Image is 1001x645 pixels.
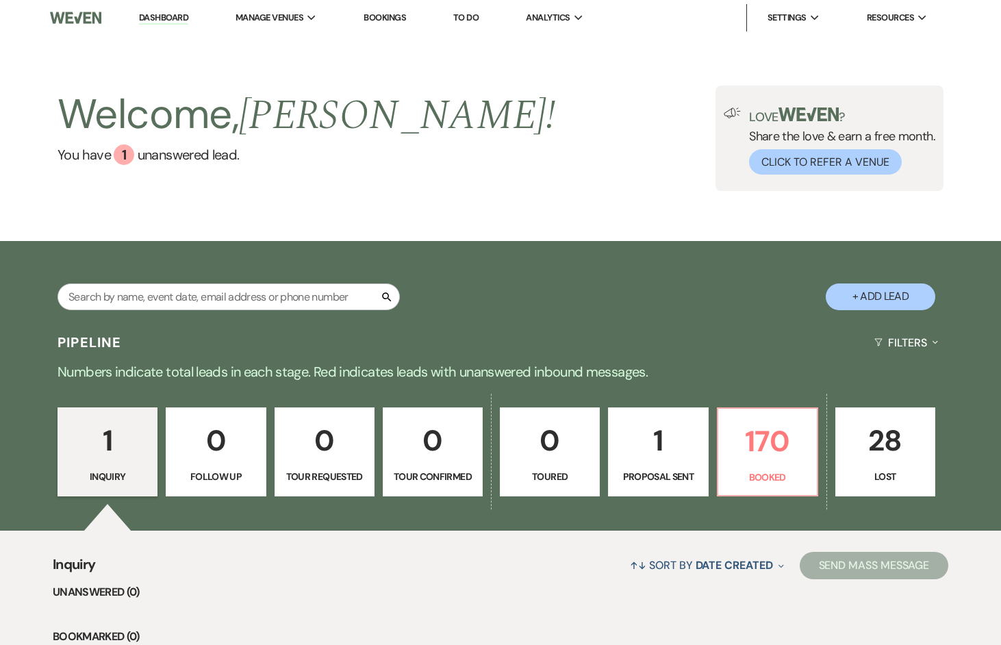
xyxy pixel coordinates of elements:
a: To Do [453,12,479,23]
span: [PERSON_NAME] ! [239,84,555,147]
p: Proposal Sent [617,469,699,484]
p: Tour Confirmed [392,469,474,484]
a: 1Inquiry [58,407,157,496]
span: Date Created [696,558,773,572]
span: Settings [768,11,807,25]
a: 0Tour Confirmed [383,407,483,496]
a: Bookings [364,12,406,23]
img: weven-logo-green.svg [778,107,839,121]
p: 170 [726,418,809,464]
a: 0Tour Requested [275,407,375,496]
button: Send Mass Message [800,552,949,579]
a: Dashboard [139,12,188,25]
span: Analytics [526,11,570,25]
span: ↑↓ [630,558,646,572]
a: You have 1 unanswered lead. [58,144,555,165]
a: 0Toured [500,407,600,496]
p: Love ? [749,107,935,123]
img: loud-speaker-illustration.svg [724,107,741,118]
p: Numbers indicate total leads in each stage. Red indicates leads with unanswered inbound messages. [8,361,993,383]
p: 0 [509,418,591,464]
p: 1 [617,418,699,464]
button: + Add Lead [826,283,935,310]
h2: Welcome, [58,86,555,144]
div: Share the love & earn a free month. [741,107,935,175]
button: Sort By Date Created [624,547,789,583]
p: Booked [726,470,809,485]
p: 0 [283,418,366,464]
a: 28Lost [835,407,935,496]
p: Inquiry [66,469,149,484]
p: 0 [175,418,257,464]
p: Follow Up [175,469,257,484]
div: 1 [114,144,134,165]
p: 1 [66,418,149,464]
a: 1Proposal Sent [608,407,708,496]
button: Click to Refer a Venue [749,149,902,175]
p: 0 [392,418,474,464]
p: Lost [844,469,926,484]
span: Manage Venues [236,11,303,25]
a: 0Follow Up [166,407,266,496]
p: Tour Requested [283,469,366,484]
h3: Pipeline [58,333,122,352]
span: Resources [867,11,914,25]
p: Toured [509,469,591,484]
input: Search by name, event date, email address or phone number [58,283,400,310]
li: Unanswered (0) [53,583,948,601]
a: 170Booked [717,407,818,496]
button: Filters [869,325,943,361]
span: Inquiry [53,554,96,583]
p: 28 [844,418,926,464]
img: Weven Logo [50,3,101,32]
